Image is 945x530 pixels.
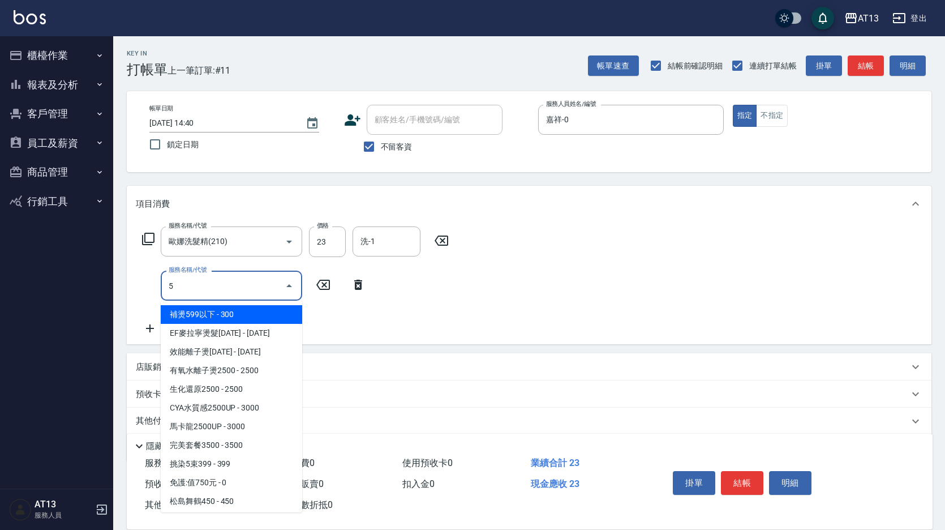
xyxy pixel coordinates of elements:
label: 服務名稱/代號 [169,221,207,230]
button: 櫃檯作業 [5,41,109,70]
span: EF麥拉寧燙髮[DATE] - [DATE] [161,324,302,343]
button: 帳單速查 [588,55,639,76]
button: 掛單 [673,471,715,495]
button: 客戶管理 [5,99,109,129]
span: 不留客資 [381,141,413,153]
p: 項目消費 [136,198,170,210]
img: Person [9,498,32,521]
span: 其他付款方式 0 [145,499,204,510]
button: Choose date, selected date is 2025-08-20 [299,110,326,137]
span: 效能離子燙[DATE] - [DATE] [161,343,302,361]
button: AT13 [840,7,883,30]
button: 登出 [888,8,931,29]
p: 店販銷售 [136,361,170,373]
label: 服務人員姓名/編號 [546,100,596,108]
div: AT13 [858,11,879,25]
button: Open [280,233,298,251]
div: 店販銷售 [127,353,931,381]
p: 服務人員 [35,510,92,520]
button: 報表及分析 [5,70,109,100]
button: 指定 [733,105,757,127]
label: 價格 [317,221,329,230]
span: 鎖定日期 [167,139,199,151]
span: 有氧水離子燙2500 - 2500 [161,361,302,380]
div: 其他付款方式 [127,408,931,435]
h3: 打帳單 [127,62,167,78]
label: 帳單日期 [149,104,173,113]
span: 生化還原2500 - 2500 [161,380,302,399]
span: 挑染5束399 - 399 [161,455,302,473]
button: 員工及薪資 [5,129,109,158]
span: 馬丁尼消光護髮[DATE] - [DATE] [161,511,302,529]
div: 預收卡販賣 [127,381,931,408]
span: 免護:值750元 - 0 [161,473,302,492]
button: Close [280,277,298,295]
button: 行銷工具 [5,187,109,216]
div: 項目消費 [127,186,931,222]
label: 服務名稱/代號 [169,266,207,274]
button: 結帳 [721,471,763,495]
span: 馬卡龍2500UP - 3000 [161,417,302,436]
span: 上一筆訂單:#11 [167,63,231,78]
p: 預收卡販賣 [136,388,178,400]
button: 明細 [890,55,926,76]
span: 業績合計 23 [531,458,579,468]
button: save [811,7,834,29]
input: YYYY/MM/DD hh:mm [149,114,294,132]
p: 其他付款方式 [136,415,192,428]
span: CYA水質感2500UP - 3000 [161,399,302,417]
span: 連續打單結帳 [749,60,797,72]
span: 現金應收 23 [531,478,579,489]
button: 明細 [769,471,811,495]
span: 使用預收卡 0 [402,458,453,468]
span: 結帳前確認明細 [668,60,723,72]
span: 完美套餐3500 - 3500 [161,436,302,455]
h5: AT13 [35,499,92,510]
img: Logo [14,10,46,24]
button: 不指定 [756,105,788,127]
span: 紅利點數折抵 0 [273,499,333,510]
span: 扣入金 0 [402,478,435,489]
span: 松島舞鶴450 - 450 [161,492,302,511]
button: 掛單 [806,55,842,76]
button: 結帳 [848,55,884,76]
span: 預收卡販賣 0 [145,478,195,489]
button: 商品管理 [5,157,109,187]
span: 補燙599以下 - 300 [161,305,302,324]
span: 服務消費 23 [145,458,191,468]
h2: Key In [127,50,167,57]
p: 隱藏業績明細 [146,441,197,452]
